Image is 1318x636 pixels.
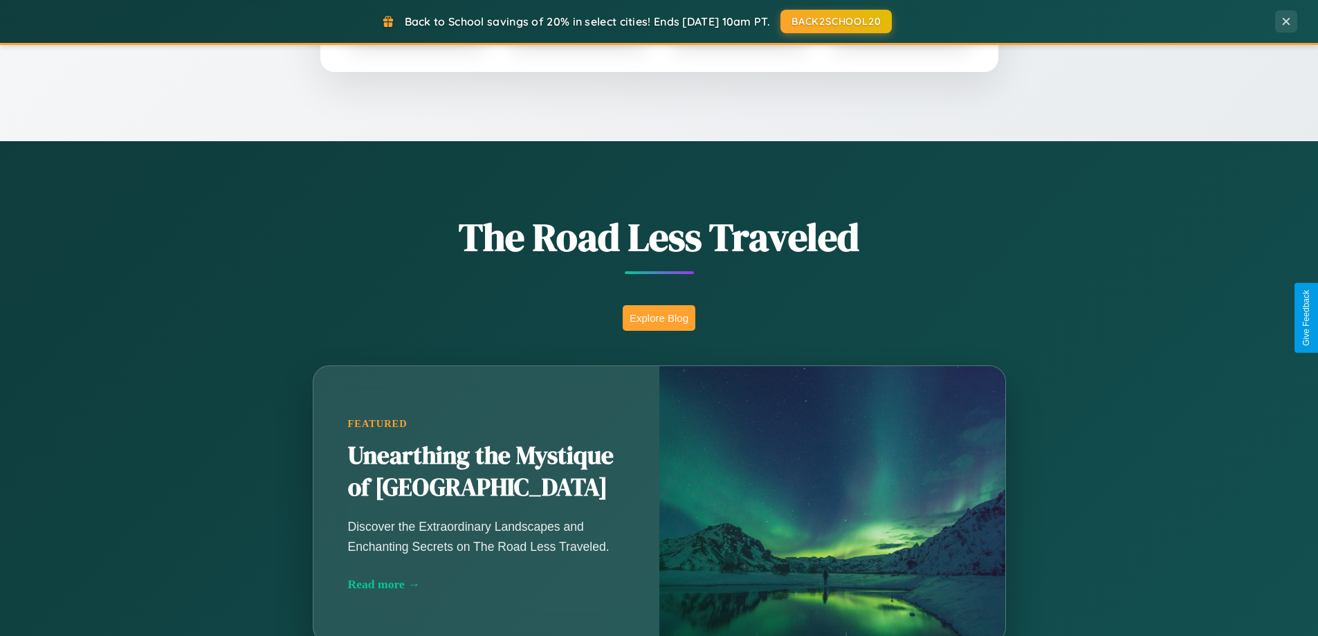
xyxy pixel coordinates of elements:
[348,517,625,556] p: Discover the Extraordinary Landscapes and Enchanting Secrets on The Road Less Traveled.
[348,577,625,592] div: Read more →
[348,440,625,504] h2: Unearthing the Mystique of [GEOGRAPHIC_DATA]
[244,210,1074,264] h1: The Road Less Traveled
[780,10,892,33] button: BACK2SCHOOL20
[623,305,695,331] button: Explore Blog
[405,15,770,28] span: Back to School savings of 20% in select cities! Ends [DATE] 10am PT.
[1301,290,1311,346] div: Give Feedback
[348,418,625,430] div: Featured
